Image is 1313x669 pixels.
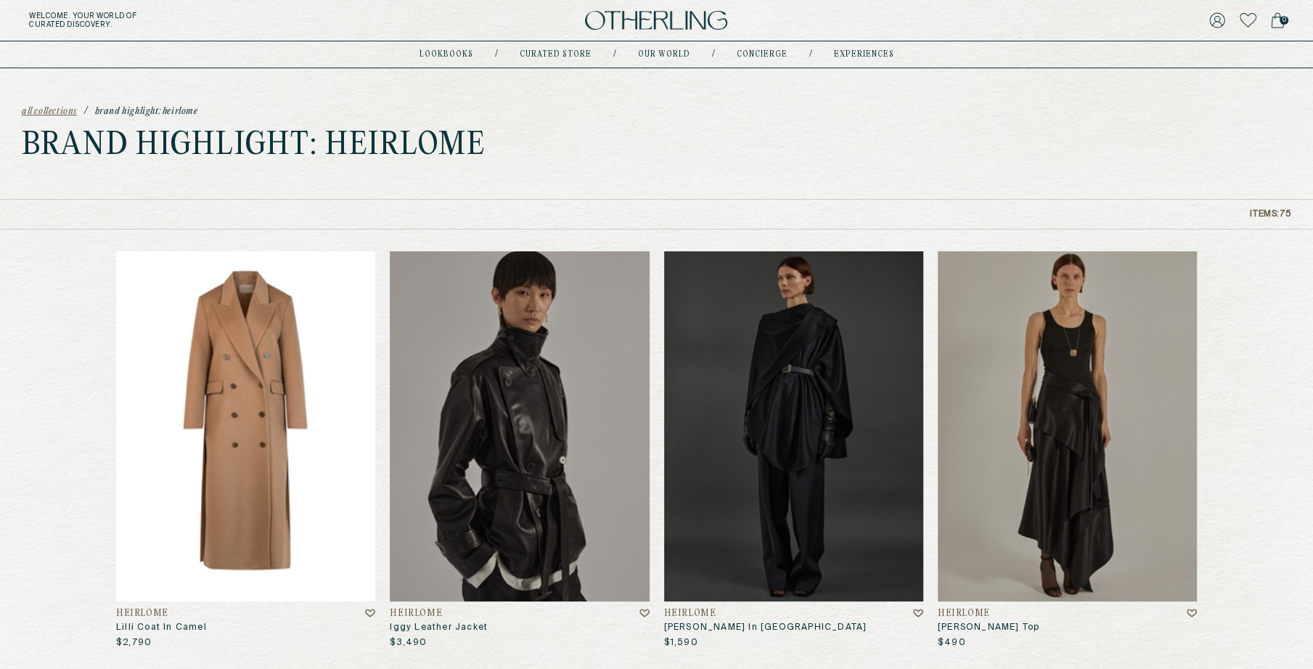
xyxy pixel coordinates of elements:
[938,622,1197,633] h3: [PERSON_NAME] Top
[22,131,486,161] h1: Brand Highlight: Heirlome
[809,49,812,60] div: /
[834,51,894,58] a: experiences
[495,49,498,60] div: /
[664,609,716,619] h4: Heirlome
[585,11,727,31] img: logo
[95,107,198,117] span: Brand Highlight: Heirlome
[1271,10,1284,31] a: 0
[664,251,923,601] img: Danica Shawl in Cashmere
[664,251,923,649] a: Danica Shawl in CashmereHeirlome[PERSON_NAME] In [GEOGRAPHIC_DATA]$1,590
[638,51,690,58] a: Our world
[664,622,923,633] h3: [PERSON_NAME] In [GEOGRAPHIC_DATA]
[390,622,649,633] h3: Iggy Leather Jacket
[116,637,152,649] p: $2,790
[712,49,715,60] div: /
[390,251,649,649] a: Iggy Leather JacketHeirlomeIggy Leather Jacket$3,490
[1250,209,1291,219] p: Items: 75
[737,51,788,58] a: concierge
[390,637,427,649] p: $3,490
[390,609,442,619] h4: Heirlome
[116,251,375,649] a: Lilli Coat in CamelHeirlomeLilli Coat In Camel$2,790
[938,609,990,619] h4: Heirlome
[29,12,406,29] h5: Welcome . Your world of curated discovery.
[938,251,1197,649] a: Teddi TopHeirlome[PERSON_NAME] Top$490
[116,622,375,633] h3: Lilli Coat In Camel
[613,49,616,60] div: /
[420,51,473,58] a: lookbooks
[84,107,198,117] a: /Brand Highlight: Heirlome
[938,637,966,649] p: $490
[664,637,698,649] p: $1,590
[22,107,77,117] a: all collections
[116,609,168,619] h4: Heirlome
[1280,16,1288,25] span: 0
[390,251,649,601] img: Iggy Leather Jacket
[84,107,88,117] span: /
[938,251,1197,601] img: Teddi Top
[116,251,375,601] img: Lilli Coat in Camel
[520,51,592,58] a: Curated store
